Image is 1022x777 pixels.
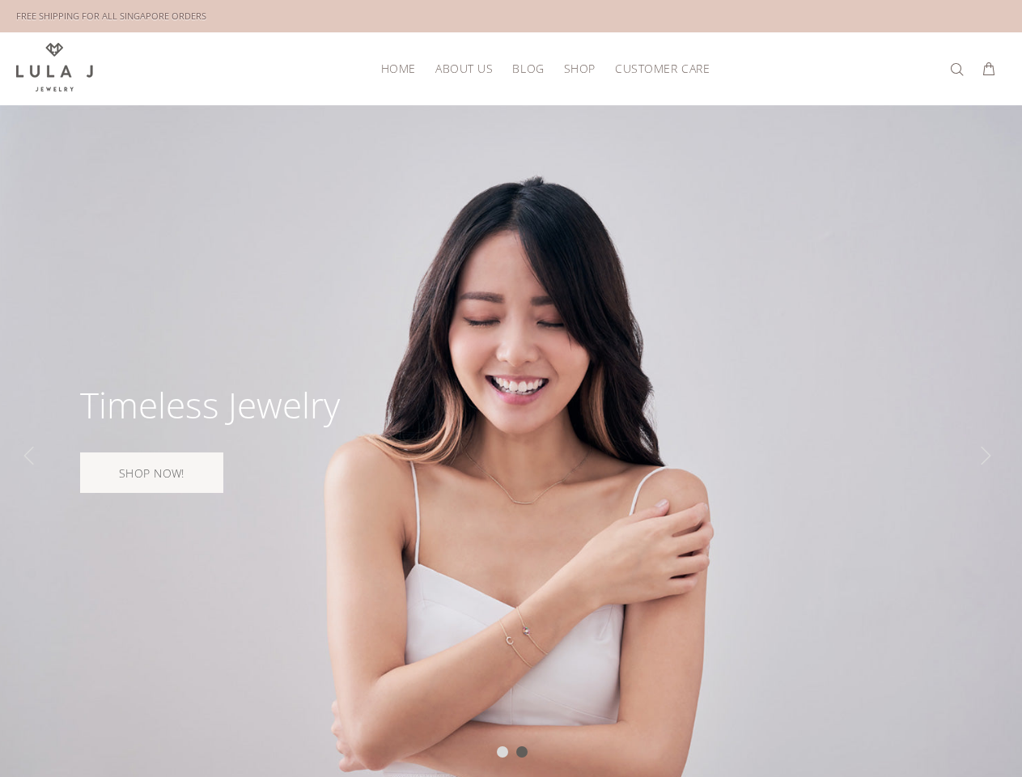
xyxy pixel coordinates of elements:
span: SHOP [564,62,596,74]
span: ABOUT US [435,62,493,74]
div: Timeless Jewelry [80,387,340,422]
span: CUSTOMER CARE [615,62,710,74]
div: FREE SHIPPING FOR ALL SINGAPORE ORDERS [16,7,206,25]
span: HOME [381,62,416,74]
a: SHOP NOW! [80,452,223,493]
a: CUSTOMER CARE [605,56,710,81]
a: HOME [371,56,426,81]
a: ABOUT US [426,56,503,81]
a: SHOP [554,56,605,81]
span: BLOG [512,62,544,74]
a: BLOG [503,56,553,81]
